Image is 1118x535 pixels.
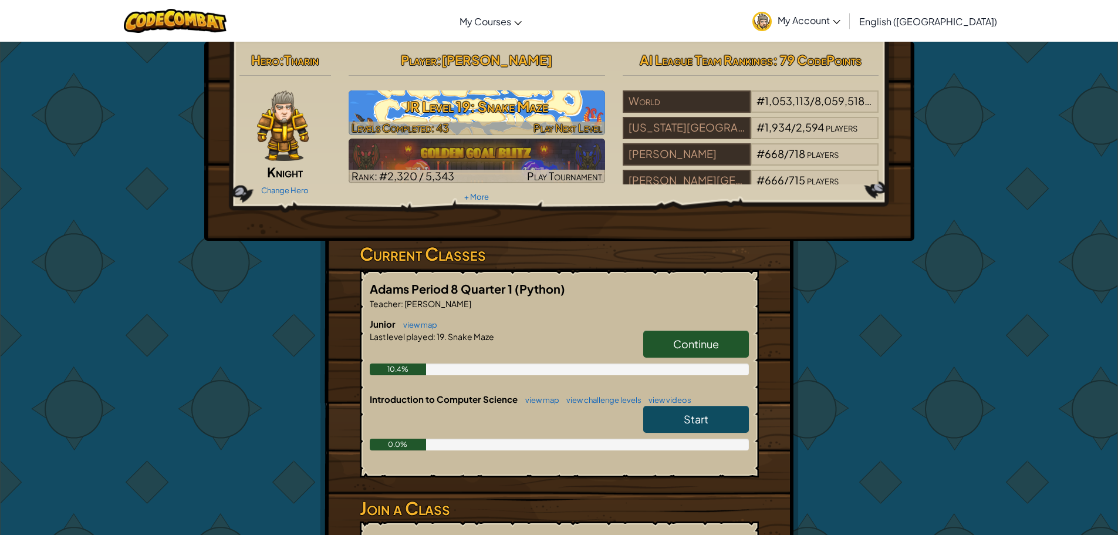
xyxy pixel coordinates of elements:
[789,147,805,160] span: 718
[623,117,751,139] div: [US_STATE][GEOGRAPHIC_DATA] No. 11 in the [GEOGRAPHIC_DATA]
[773,52,862,68] span: : 79 CodePoints
[284,52,319,68] span: Tharin
[791,120,796,134] span: /
[859,15,997,28] span: English ([GEOGRAPHIC_DATA])
[789,173,805,187] span: 715
[370,281,515,296] span: Adams Period 8 Quarter 1
[460,15,511,28] span: My Courses
[623,170,751,192] div: [PERSON_NAME][GEOGRAPHIC_DATA]
[370,364,427,375] div: 10.4%
[640,52,773,68] span: AI League Team Rankings
[349,93,605,120] h3: JR Level 19: Snake Maze
[810,94,815,107] span: /
[360,241,759,267] h3: Current Classes
[515,281,565,296] span: (Python)
[533,121,602,134] span: Play Next Level
[815,94,872,107] span: 8,059,518
[807,173,839,187] span: players
[752,12,772,31] img: avatar
[673,337,719,351] span: Continue
[778,14,840,26] span: My Account
[765,94,810,107] span: 1,053,113
[352,121,449,134] span: Levels Completed: 43
[807,147,839,160] span: players
[826,120,857,134] span: players
[784,173,789,187] span: /
[124,9,227,33] img: CodeCombat logo
[643,395,691,405] a: view videos
[370,298,401,309] span: Teacher
[623,102,879,115] a: World#1,053,113/8,059,518players
[370,331,433,342] span: Last level played
[370,318,397,329] span: Junior
[401,52,437,68] span: Player
[261,186,309,195] a: Change Hero
[747,2,846,39] a: My Account
[765,120,791,134] span: 1,934
[623,143,751,166] div: [PERSON_NAME]
[796,120,824,134] span: 2,594
[370,393,519,405] span: Introduction to Computer Science
[756,147,765,160] span: #
[454,5,528,37] a: My Courses
[623,128,879,142] a: [US_STATE][GEOGRAPHIC_DATA] No. 11 in the [GEOGRAPHIC_DATA]#1,934/2,594players
[560,395,641,405] a: view challenge levels
[756,94,765,107] span: #
[349,90,605,135] img: JR Level 19: Snake Maze
[623,90,751,113] div: World
[251,52,279,68] span: Hero
[853,5,1003,37] a: English ([GEOGRAPHIC_DATA])
[360,495,759,521] h3: Join a Class
[267,164,303,180] span: Knight
[437,52,441,68] span: :
[519,395,559,405] a: view map
[765,173,784,187] span: 666
[257,90,309,161] img: knight-pose.png
[623,154,879,168] a: [PERSON_NAME]#668/718players
[684,412,708,426] span: Start
[403,298,471,309] span: [PERSON_NAME]
[441,52,552,68] span: [PERSON_NAME]
[447,331,494,342] span: Snake Maze
[464,192,489,201] a: + More
[370,439,427,450] div: 0.0%
[401,298,403,309] span: :
[435,331,447,342] span: 19.
[397,320,437,329] a: view map
[527,169,602,183] span: Play Tournament
[433,331,435,342] span: :
[349,139,605,183] a: Rank: #2,320 / 5,343Play Tournament
[756,120,765,134] span: #
[765,147,784,160] span: 668
[352,169,454,183] span: Rank: #2,320 / 5,343
[349,139,605,183] img: Golden Goal
[349,90,605,135] a: Play Next Level
[279,52,284,68] span: :
[756,173,765,187] span: #
[784,147,789,160] span: /
[623,181,879,194] a: [PERSON_NAME][GEOGRAPHIC_DATA]#666/715players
